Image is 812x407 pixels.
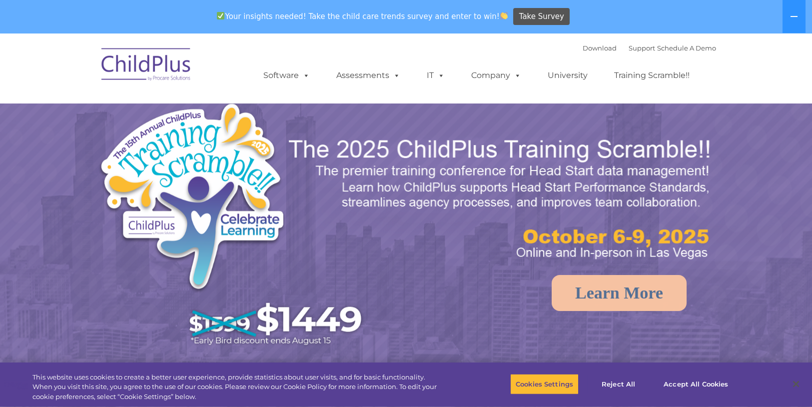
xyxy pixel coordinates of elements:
[500,12,508,19] img: 👏
[785,373,807,395] button: Close
[538,65,598,85] a: University
[213,6,512,26] span: Your insights needed! Take the child care trends survey and enter to win!
[583,44,716,52] font: |
[32,372,447,402] div: This website uses cookies to create a better user experience, provide statistics about user visit...
[552,275,687,311] a: Learn More
[139,107,181,114] span: Phone number
[604,65,700,85] a: Training Scramble!!
[510,373,579,394] button: Cookies Settings
[96,41,196,91] img: ChildPlus by Procare Solutions
[629,44,655,52] a: Support
[657,44,716,52] a: Schedule A Demo
[461,65,531,85] a: Company
[139,66,169,73] span: Last name
[587,373,650,394] button: Reject All
[513,8,570,25] a: Take Survey
[253,65,320,85] a: Software
[326,65,410,85] a: Assessments
[519,8,564,25] span: Take Survey
[658,373,734,394] button: Accept All Cookies
[583,44,617,52] a: Download
[417,65,455,85] a: IT
[217,12,224,19] img: ✅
